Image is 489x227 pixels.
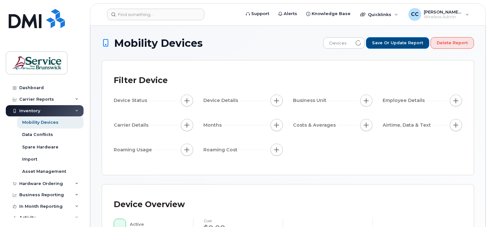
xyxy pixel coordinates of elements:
[114,196,185,213] div: Device Overview
[203,147,239,153] span: Roaming Cost
[431,37,474,49] button: Delete Report
[293,97,328,104] span: Business Unit
[383,122,433,129] span: Airtime, Data & Text
[203,97,240,104] span: Device Details
[114,38,203,49] span: Mobility Devices
[372,40,423,46] span: Save or Update Report
[114,122,150,129] span: Carrier Details
[203,122,224,129] span: Months
[437,40,468,46] span: Delete Report
[114,97,149,104] span: Device Status
[114,147,154,153] span: Roaming Usage
[366,37,429,49] button: Save or Update Report
[204,219,272,223] h4: cost
[324,38,352,49] span: Devices
[383,97,427,104] span: Employee Details
[293,122,338,129] span: Costs & Averages
[114,72,168,89] div: Filter Device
